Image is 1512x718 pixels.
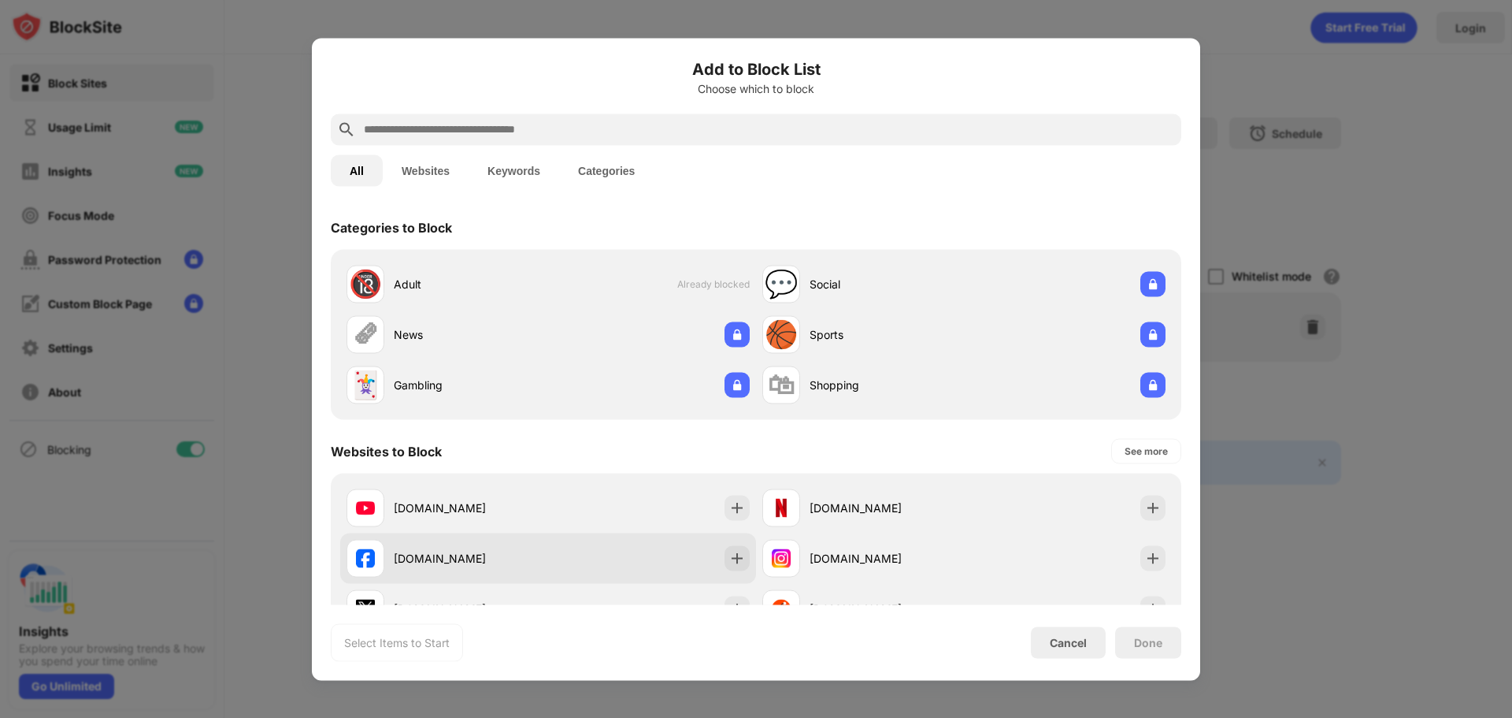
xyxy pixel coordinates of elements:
img: search.svg [337,120,356,139]
div: Cancel [1050,636,1087,649]
img: favicons [356,549,375,567]
div: 💬 [765,268,798,300]
div: Categories to Block [331,219,452,235]
img: favicons [356,599,375,618]
div: [DOMAIN_NAME] [394,601,548,617]
div: 🃏 [349,369,382,401]
img: favicons [772,599,791,618]
button: All [331,154,383,186]
div: Shopping [810,377,964,393]
h6: Add to Block List [331,57,1181,80]
span: Already blocked [677,278,750,290]
button: Keywords [469,154,559,186]
div: See more [1125,443,1168,459]
div: [DOMAIN_NAME] [394,550,548,567]
div: Done [1134,636,1162,649]
div: 🏀 [765,318,798,351]
div: [DOMAIN_NAME] [810,500,964,516]
div: [DOMAIN_NAME] [810,601,964,617]
div: Websites to Block [331,443,442,459]
div: 🛍 [768,369,795,401]
img: favicons [772,549,791,567]
div: [DOMAIN_NAME] [394,500,548,516]
div: Gambling [394,377,548,393]
div: Select Items to Start [344,634,450,650]
img: favicons [356,498,375,517]
div: News [394,326,548,343]
div: Choose which to block [331,82,1181,95]
div: Social [810,276,964,292]
div: Sports [810,326,964,343]
div: [DOMAIN_NAME] [810,550,964,567]
button: Websites [383,154,469,186]
div: 🔞 [349,268,382,300]
div: 🗞 [352,318,379,351]
img: favicons [772,498,791,517]
button: Categories [559,154,654,186]
div: Adult [394,276,548,292]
